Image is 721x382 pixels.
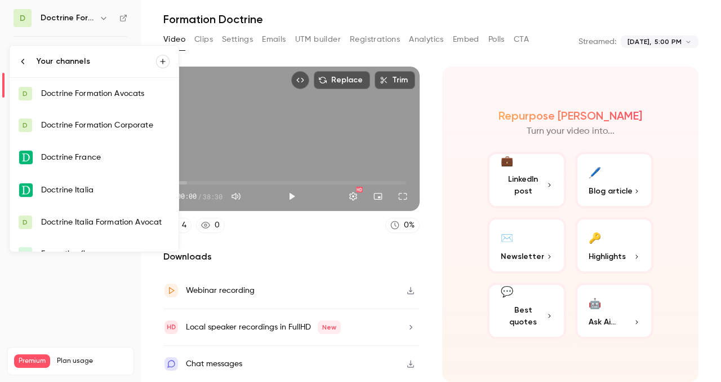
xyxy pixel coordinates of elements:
[24,249,27,259] span: F
[23,120,28,130] span: D
[23,89,28,99] span: D
[41,120,170,131] div: Doctrine Formation Corporate
[41,88,170,99] div: Doctrine Formation Avocats
[19,183,33,197] img: Doctrine Italia
[19,151,33,164] img: Doctrine France
[41,185,170,196] div: Doctrine Italia
[41,217,170,228] div: Doctrine Italia Formation Avocat
[41,152,170,163] div: Doctrine France
[23,217,28,227] span: D
[37,56,156,67] div: Your channels
[41,248,170,260] div: Formation flow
